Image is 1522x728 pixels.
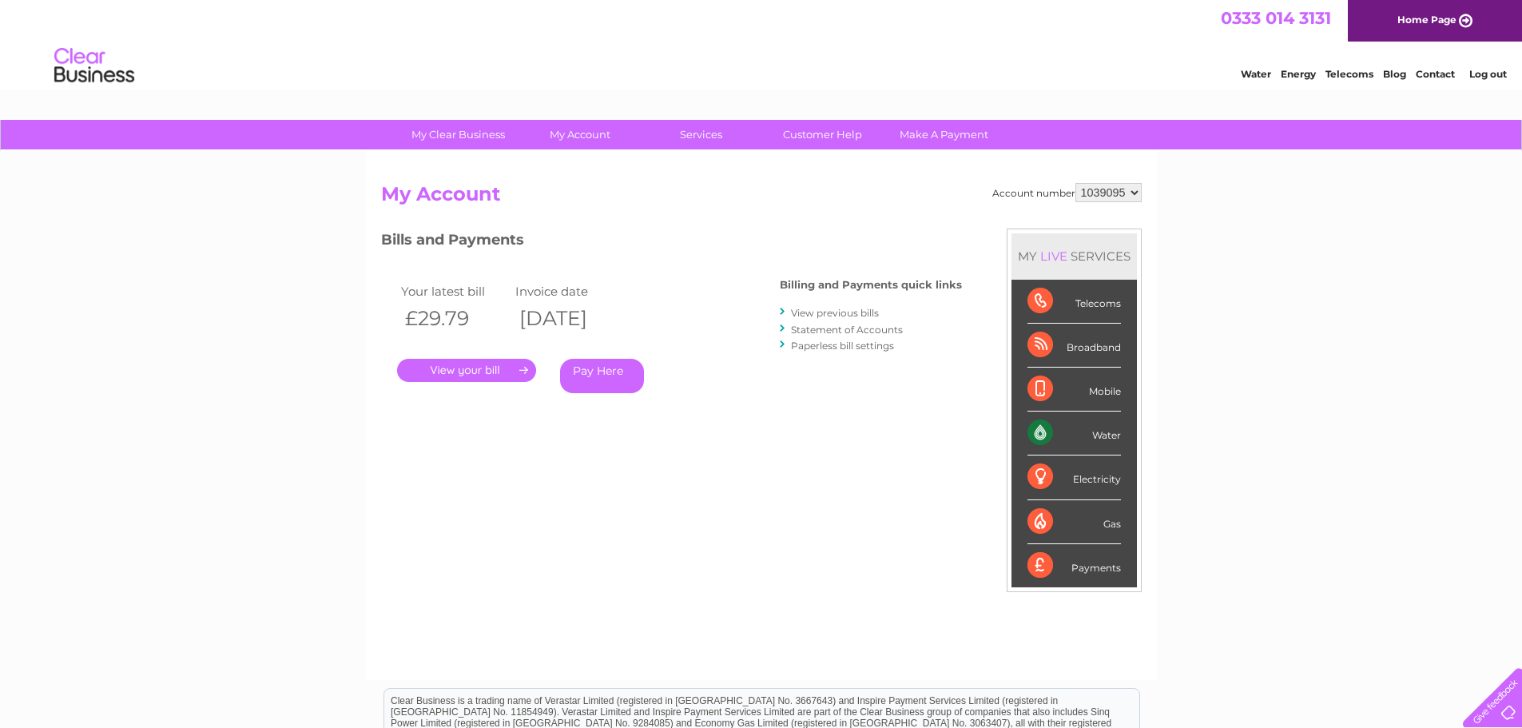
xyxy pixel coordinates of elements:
[1027,368,1121,412] div: Mobile
[791,324,903,336] a: Statement of Accounts
[1383,68,1406,80] a: Blog
[514,120,646,149] a: My Account
[780,279,962,291] h4: Billing and Payments quick links
[1037,249,1071,264] div: LIVE
[397,280,512,302] td: Your latest bill
[757,120,888,149] a: Customer Help
[511,280,626,302] td: Invoice date
[397,359,536,382] a: .
[1027,324,1121,368] div: Broadband
[381,229,962,257] h3: Bills and Payments
[1027,544,1121,587] div: Payments
[397,302,512,335] th: £29.79
[1011,233,1137,279] div: MY SERVICES
[1221,8,1331,28] a: 0333 014 3131
[1241,68,1271,80] a: Water
[1469,68,1507,80] a: Log out
[560,359,644,393] a: Pay Here
[54,42,135,90] img: logo.png
[1416,68,1455,80] a: Contact
[1027,280,1121,324] div: Telecoms
[1027,455,1121,499] div: Electricity
[511,302,626,335] th: [DATE]
[1281,68,1316,80] a: Energy
[381,183,1142,213] h2: My Account
[1027,412,1121,455] div: Water
[384,9,1139,78] div: Clear Business is a trading name of Verastar Limited (registered in [GEOGRAPHIC_DATA] No. 3667643...
[1325,68,1373,80] a: Telecoms
[791,307,879,319] a: View previous bills
[791,340,894,352] a: Paperless bill settings
[878,120,1010,149] a: Make A Payment
[992,183,1142,202] div: Account number
[392,120,524,149] a: My Clear Business
[1027,500,1121,544] div: Gas
[635,120,767,149] a: Services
